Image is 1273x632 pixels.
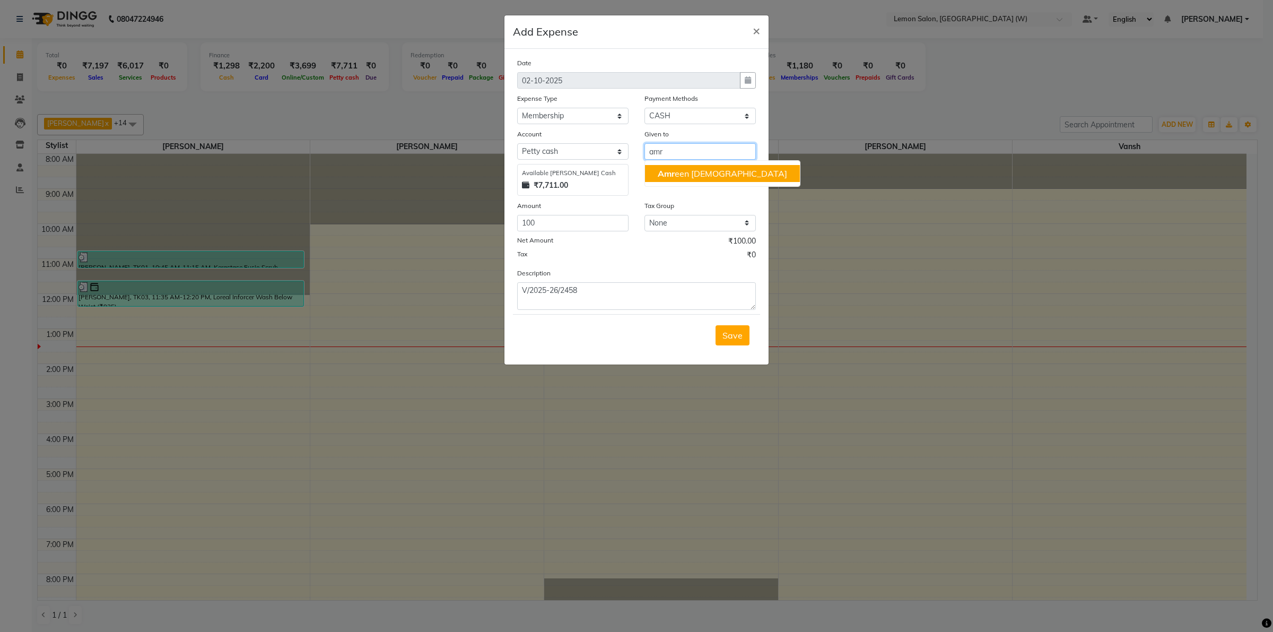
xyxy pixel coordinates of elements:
div: Available [PERSON_NAME] Cash [522,169,624,178]
label: Net Amount [517,236,553,245]
label: Amount [517,201,541,211]
span: Amr [658,168,675,179]
input: Amount [517,215,629,231]
ngb-highlight: een [DEMOGRAPHIC_DATA] [658,168,787,179]
label: Given to [644,129,669,139]
button: Close [744,15,769,45]
span: × [753,22,760,38]
label: Tax [517,249,527,259]
input: Given to [644,143,756,160]
span: Save [722,330,743,341]
label: Account [517,129,542,139]
label: Expense Type [517,94,557,103]
span: ₹0 [747,249,756,263]
label: Payment Methods [644,94,698,103]
label: Date [517,58,531,68]
label: Description [517,269,551,278]
strong: ₹7,711.00 [534,180,568,191]
h5: Add Expense [513,24,578,40]
label: Tax Group [644,201,674,211]
span: ₹100.00 [728,236,756,249]
button: Save [716,325,749,345]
